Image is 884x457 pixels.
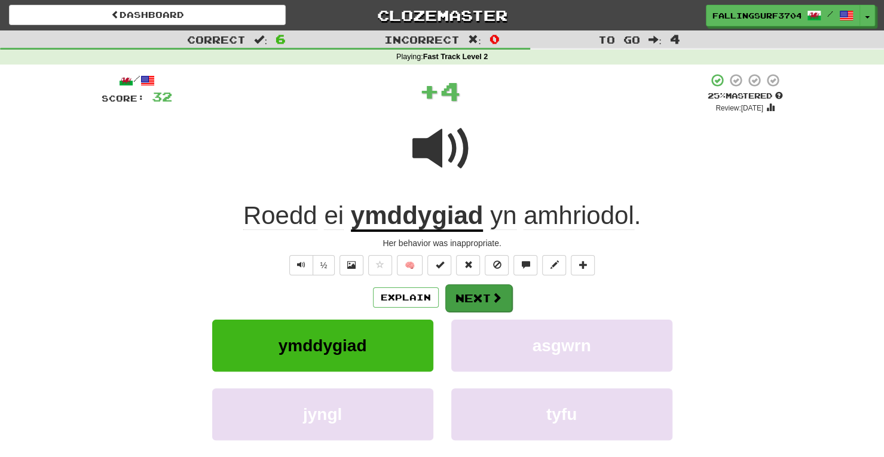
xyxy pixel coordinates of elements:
[456,255,480,275] button: Reset to 0% Mastered (alt+r)
[9,5,286,25] a: Dashboard
[287,255,335,275] div: Text-to-speech controls
[513,255,537,275] button: Discuss sentence (alt+u)
[279,336,367,355] span: ymddygiad
[419,73,440,109] span: +
[708,91,783,102] div: Mastered
[423,53,488,61] strong: Fast Track Level 2
[524,201,634,230] span: amhriodol
[102,93,145,103] span: Score:
[546,405,577,424] span: tyfu
[451,388,672,440] button: tyfu
[445,284,512,312] button: Next
[212,388,433,440] button: jyngl
[827,10,833,18] span: /
[339,255,363,275] button: Show image (alt+x)
[313,255,335,275] button: ½
[187,33,246,45] span: Correct
[324,201,344,230] span: ei
[706,5,860,26] a: FallingSurf3704 /
[102,237,783,249] div: Her behavior was inappropriate.
[102,73,172,88] div: /
[485,255,509,275] button: Ignore sentence (alt+i)
[368,255,392,275] button: Favorite sentence (alt+f)
[483,201,641,230] span: .
[276,32,286,46] span: 6
[468,35,481,45] span: :
[289,255,313,275] button: Play sentence audio (ctl+space)
[712,10,801,21] span: FallingSurf3704
[303,405,342,424] span: jyngl
[397,255,423,275] button: 🧠
[708,91,726,100] span: 25 %
[451,320,672,372] button: asgwrn
[440,76,461,106] span: 4
[152,89,172,104] span: 32
[243,201,317,230] span: Roedd
[254,35,267,45] span: :
[649,35,662,45] span: :
[598,33,640,45] span: To go
[427,255,451,275] button: Set this sentence to 100% Mastered (alt+m)
[490,201,516,230] span: yn
[490,32,500,46] span: 0
[542,255,566,275] button: Edit sentence (alt+d)
[571,255,595,275] button: Add to collection (alt+a)
[373,287,439,308] button: Explain
[212,320,433,372] button: ymddygiad
[384,33,460,45] span: Incorrect
[304,5,580,26] a: Clozemaster
[532,336,591,355] span: asgwrn
[715,104,763,112] small: Review: [DATE]
[351,201,484,232] u: ymddygiad
[670,32,680,46] span: 4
